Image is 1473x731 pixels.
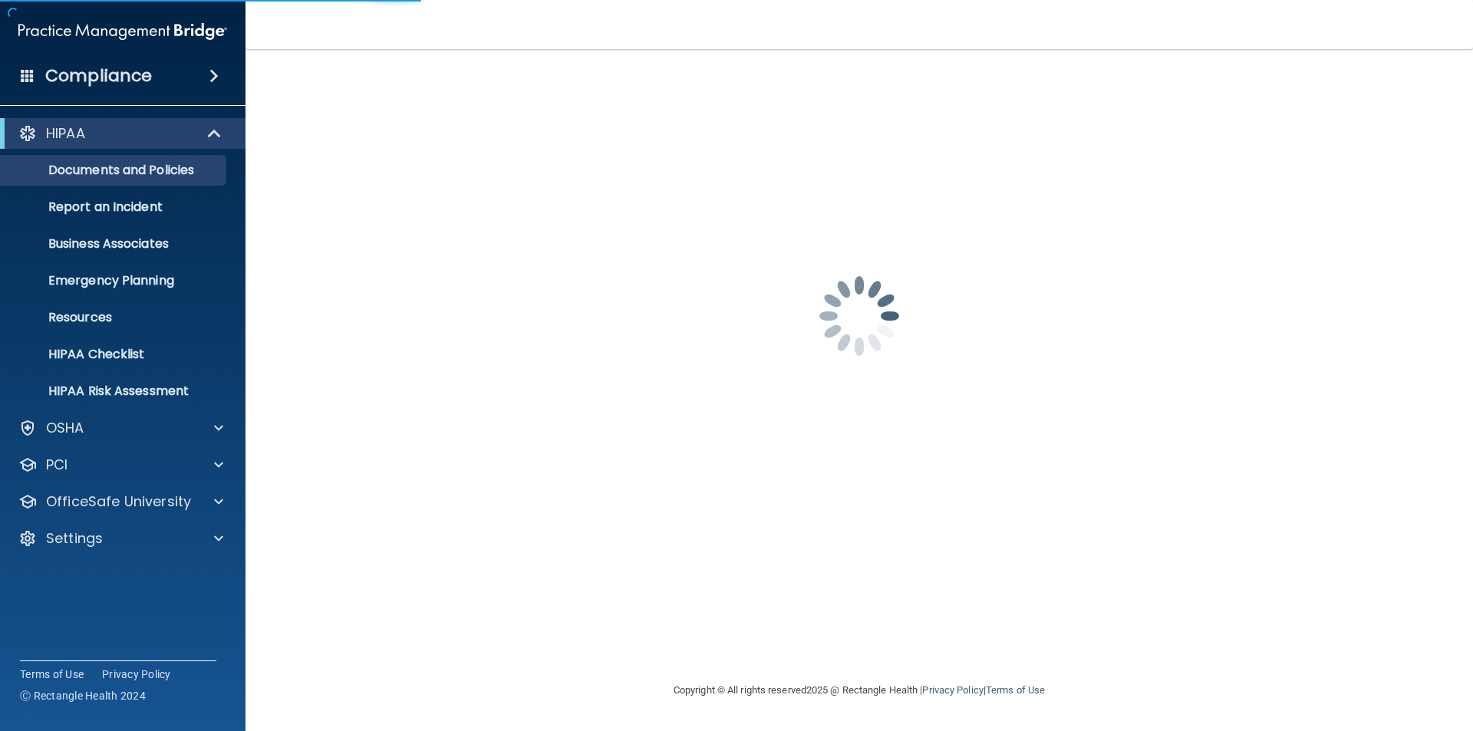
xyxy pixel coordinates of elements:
[46,529,103,548] p: Settings
[10,199,219,215] p: Report an Incident
[20,688,146,703] span: Ⓒ Rectangle Health 2024
[10,236,219,252] p: Business Associates
[783,239,936,393] img: spinner.e123f6fc.gif
[986,684,1045,696] a: Terms of Use
[10,273,219,288] p: Emergency Planning
[579,666,1139,715] div: Copyright © All rights reserved 2025 @ Rectangle Health | |
[46,456,68,474] p: PCI
[46,492,191,511] p: OfficeSafe University
[102,667,171,682] a: Privacy Policy
[10,384,219,399] p: HIPAA Risk Assessment
[10,347,219,362] p: HIPAA Checklist
[46,419,84,437] p: OSHA
[18,124,222,143] a: HIPAA
[18,492,223,511] a: OfficeSafe University
[18,456,223,474] a: PCI
[45,65,152,87] h4: Compliance
[18,419,223,437] a: OSHA
[18,529,223,548] a: Settings
[20,667,84,682] a: Terms of Use
[18,16,227,47] img: PMB logo
[10,310,219,325] p: Resources
[46,124,85,143] p: HIPAA
[10,163,219,178] p: Documents and Policies
[922,684,983,696] a: Privacy Policy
